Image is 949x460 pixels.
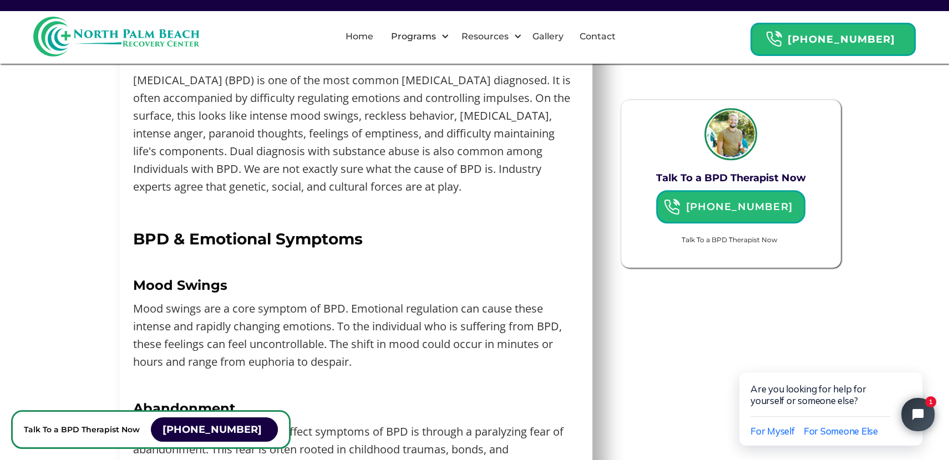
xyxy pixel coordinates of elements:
[133,300,579,371] p: Mood swings are a core symptom of BPD. Emotional regulation can cause these intense and rapidly c...
[656,191,805,224] a: Header Calendar Icons[PHONE_NUMBER]
[133,400,235,416] strong: Abandonment
[716,336,949,460] iframe: Tidio Chat
[151,417,278,442] a: [PHONE_NUMBER]
[163,423,262,436] strong: [PHONE_NUMBER]
[24,423,140,436] p: Talk To a BPD Therapist Now
[388,30,438,43] div: Programs
[133,253,579,271] p: ‍
[681,235,777,246] div: Talk To a BPD Therapist Now
[656,235,806,252] form: Specific Campaign
[133,71,579,196] p: [MEDICAL_DATA] (BPD) is one of the most common [MEDICAL_DATA] diagnosed. It is often accompanied ...
[381,19,451,54] div: Programs
[788,33,895,45] strong: [PHONE_NUMBER]
[133,201,579,219] p: ‍
[458,30,511,43] div: Resources
[133,376,579,394] p: ‍
[526,19,570,54] a: Gallery
[750,17,916,56] a: Header Calendar Icons[PHONE_NUMBER]
[656,172,806,185] h2: Talk To a BPD Therapist Now
[339,19,380,54] a: Home
[663,198,680,216] img: Header Calendar Icons
[573,19,622,54] a: Contact
[765,30,782,48] img: Header Calendar Icons
[451,19,524,54] div: Resources
[680,199,798,216] h6: [PHONE_NUMBER]
[133,229,363,248] strong: BPD & Emotional Symptoms
[133,277,227,293] strong: Mood Swings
